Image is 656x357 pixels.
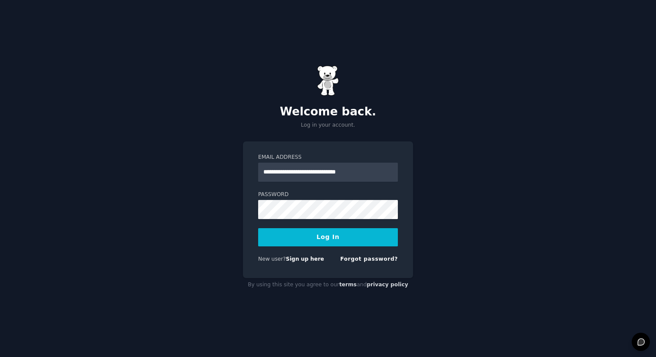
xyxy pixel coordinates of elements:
h2: Welcome back. [243,105,413,119]
label: Email Address [258,154,398,161]
div: By using this site you agree to our and [243,278,413,292]
a: Sign up here [286,256,324,262]
img: Gummy Bear [317,66,339,96]
label: Password [258,191,398,199]
button: Log In [258,228,398,246]
a: privacy policy [367,282,408,288]
a: Forgot password? [340,256,398,262]
a: terms [339,282,357,288]
span: New user? [258,256,286,262]
p: Log in your account. [243,121,413,129]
